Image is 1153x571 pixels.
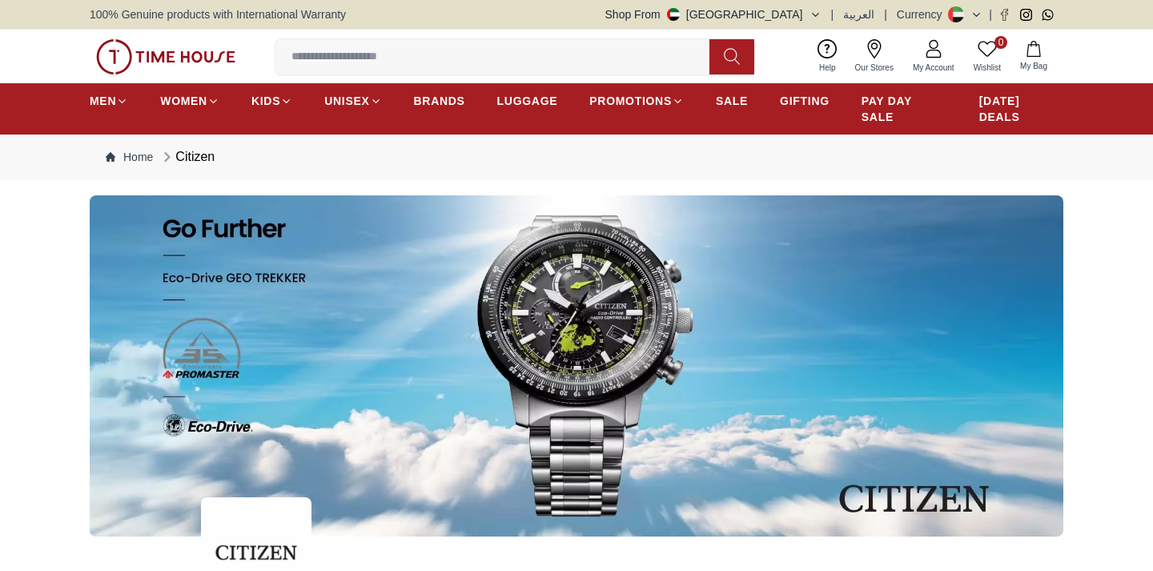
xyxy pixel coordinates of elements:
a: [DATE] DEALS [979,86,1063,131]
span: | [989,6,992,22]
span: My Bag [1014,60,1054,72]
button: My Bag [1010,38,1057,75]
div: Currency [897,6,949,22]
div: Citizen [159,147,215,167]
span: My Account [906,62,961,74]
span: Our Stores [849,62,900,74]
span: WOMEN [160,93,207,109]
img: United Arab Emirates [667,8,680,21]
a: GIFTING [780,86,830,115]
span: MEN [90,93,116,109]
span: | [884,6,887,22]
span: 0 [994,36,1007,49]
span: [DATE] DEALS [979,93,1063,125]
a: Instagram [1020,9,1032,21]
span: 100% Genuine products with International Warranty [90,6,346,22]
a: Home [106,149,153,165]
a: UNISEX [324,86,381,115]
a: Whatsapp [1042,9,1054,21]
span: Wishlist [967,62,1007,74]
a: Help [810,36,846,77]
a: KIDS [251,86,292,115]
a: PAY DAY SALE [862,86,947,131]
span: SALE [716,93,748,109]
button: العربية [843,6,874,22]
span: BRANDS [414,93,465,109]
a: PROMOTIONS [589,86,684,115]
a: WOMEN [160,86,219,115]
button: Shop From[GEOGRAPHIC_DATA] [605,6,822,22]
span: Help [813,62,842,74]
span: | [831,6,834,22]
a: Our Stores [846,36,903,77]
a: SALE [716,86,748,115]
a: BRANDS [414,86,465,115]
img: ... [90,195,1063,537]
span: UNISEX [324,93,369,109]
a: LUGGAGE [497,86,558,115]
a: MEN [90,86,128,115]
span: GIFTING [780,93,830,109]
a: Facebook [998,9,1010,21]
span: PAY DAY SALE [862,93,947,125]
nav: Breadcrumb [90,135,1063,179]
span: LUGGAGE [497,93,558,109]
span: PROMOTIONS [589,93,672,109]
img: ... [96,39,235,74]
span: KIDS [251,93,280,109]
a: 0Wishlist [964,36,1010,77]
